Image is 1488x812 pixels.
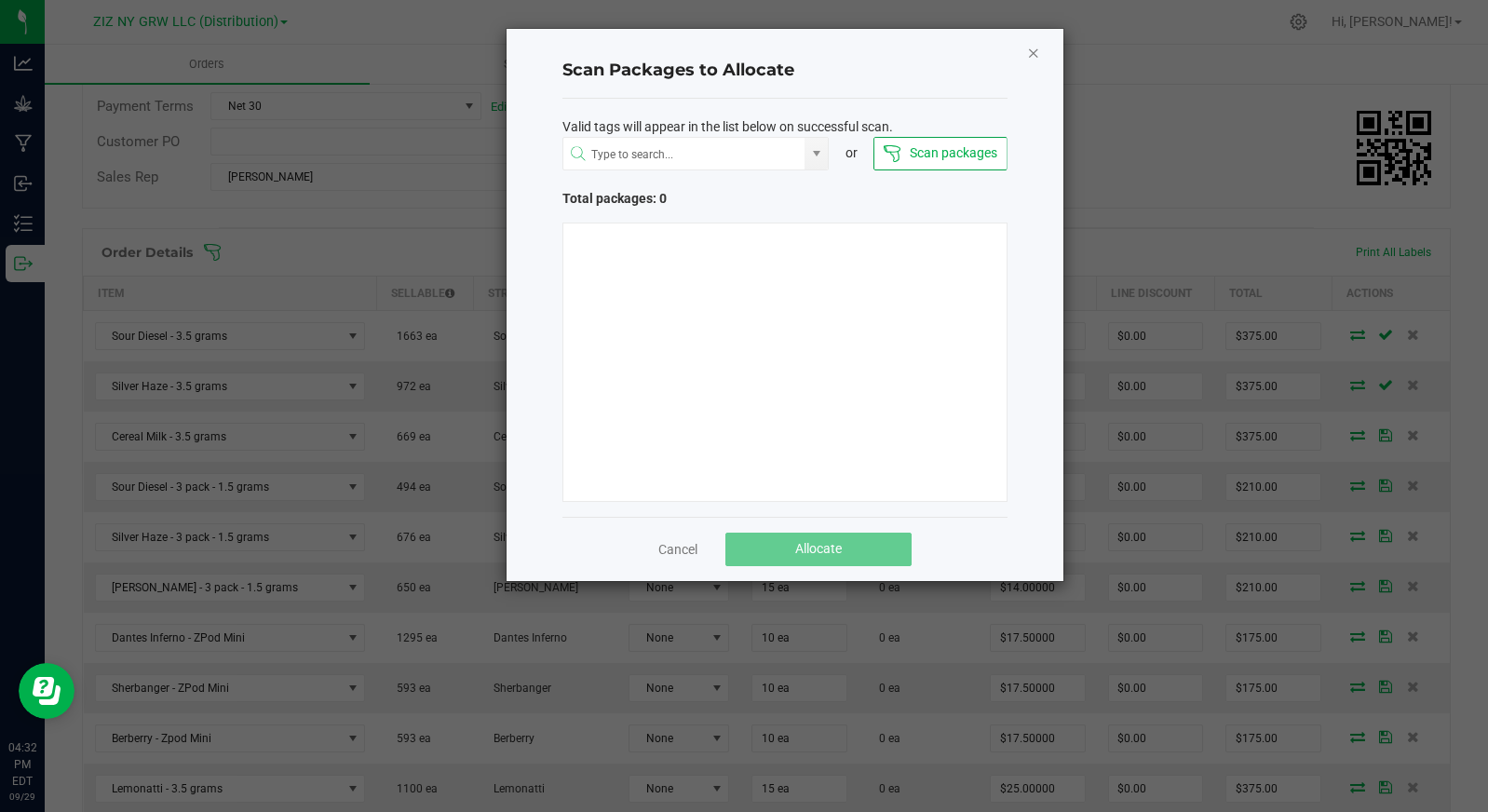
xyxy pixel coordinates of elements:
button: Allocate [725,533,912,566]
h4: Scan Packages to Allocate [562,59,1008,83]
span: Total packages: 0 [562,189,785,209]
button: Scan packages [873,137,1007,170]
span: Valid tags will appear in the list below on successful scan. [562,117,893,137]
iframe: Resource center [19,663,74,719]
input: NO DATA FOUND [563,138,805,171]
div: or [829,143,873,163]
button: Close [1027,41,1040,63]
span: Allocate [795,541,842,556]
a: Cancel [658,540,697,559]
